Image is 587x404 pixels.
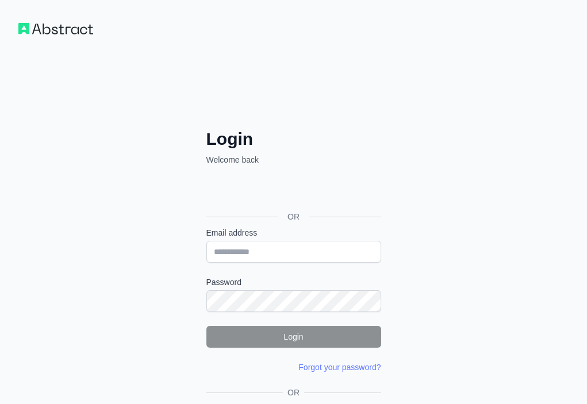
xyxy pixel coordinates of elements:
button: Login [206,326,381,348]
img: Workflow [18,23,93,34]
a: Forgot your password? [298,363,381,372]
span: OR [278,211,309,222]
p: Welcome back [206,154,381,166]
label: Email address [206,227,381,238]
span: OR [283,387,304,398]
h2: Login [206,129,381,149]
iframe: Przycisk Zaloguj się przez Google [201,178,385,203]
label: Password [206,276,381,288]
